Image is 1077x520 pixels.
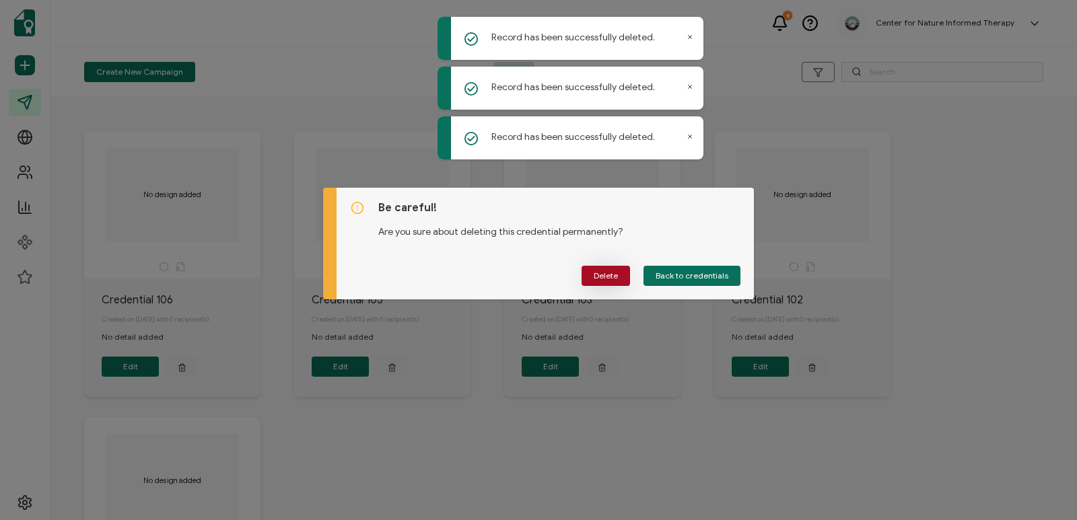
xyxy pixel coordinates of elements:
p: Record has been successfully deleted. [491,80,655,94]
p: Record has been successfully deleted. [491,30,655,44]
div: dialog [323,188,754,299]
button: Back to credentials [644,266,740,286]
h5: Be careful! [378,201,740,215]
iframe: Chat Widget [1010,455,1077,520]
button: Delete [582,266,630,286]
span: Back to credentials [656,272,728,280]
p: Record has been successfully deleted. [491,130,655,144]
p: Are you sure about deleting this credential permanently? [378,215,740,239]
span: Delete [594,272,618,280]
